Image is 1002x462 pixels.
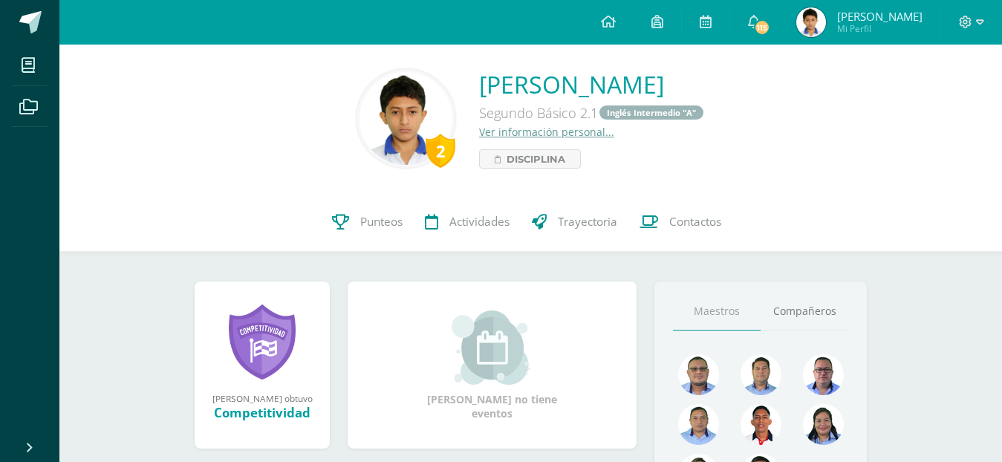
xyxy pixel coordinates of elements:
[558,215,617,230] span: Trayectoria
[741,404,781,445] img: 89a3ce4a01dc90e46980c51de3177516.png
[761,293,848,331] a: Compañeros
[452,310,533,385] img: event_small.png
[599,105,703,120] a: Inglés Intermedio "A"
[449,215,510,230] span: Actividades
[628,192,732,252] a: Contactos
[321,192,414,252] a: Punteos
[479,100,705,125] div: Segundo Básico 2.1
[741,354,781,395] img: 2ac039123ac5bd71a02663c3aa063ac8.png
[479,149,581,169] a: Disciplina
[426,134,455,168] div: 2
[507,150,565,168] span: Disciplina
[209,392,315,404] div: [PERSON_NAME] obtuvo
[479,125,614,139] a: Ver información personal...
[673,293,761,331] a: Maestros
[803,354,844,395] img: 30ea9b988cec0d4945cca02c4e803e5a.png
[678,354,719,395] img: 99962f3fa423c9b8099341731b303440.png
[521,192,628,252] a: Trayectoria
[360,215,403,230] span: Punteos
[754,19,770,36] span: 115
[837,22,923,35] span: Mi Perfil
[837,9,923,24] span: [PERSON_NAME]
[414,192,521,252] a: Actividades
[479,68,705,100] a: [PERSON_NAME]
[209,404,315,421] div: Competitividad
[678,404,719,445] img: 2efff582389d69505e60b50fc6d5bd41.png
[418,310,567,420] div: [PERSON_NAME] no tiene eventos
[669,215,721,230] span: Contactos
[796,7,826,37] img: f9dad6d67f158bb151cb1b1204d971af.png
[803,404,844,445] img: 4a7f7f1a360f3d8e2a3425f4c4febaf9.png
[360,72,452,165] img: 74c4bed37c1ceacf0804f376c5157998.png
